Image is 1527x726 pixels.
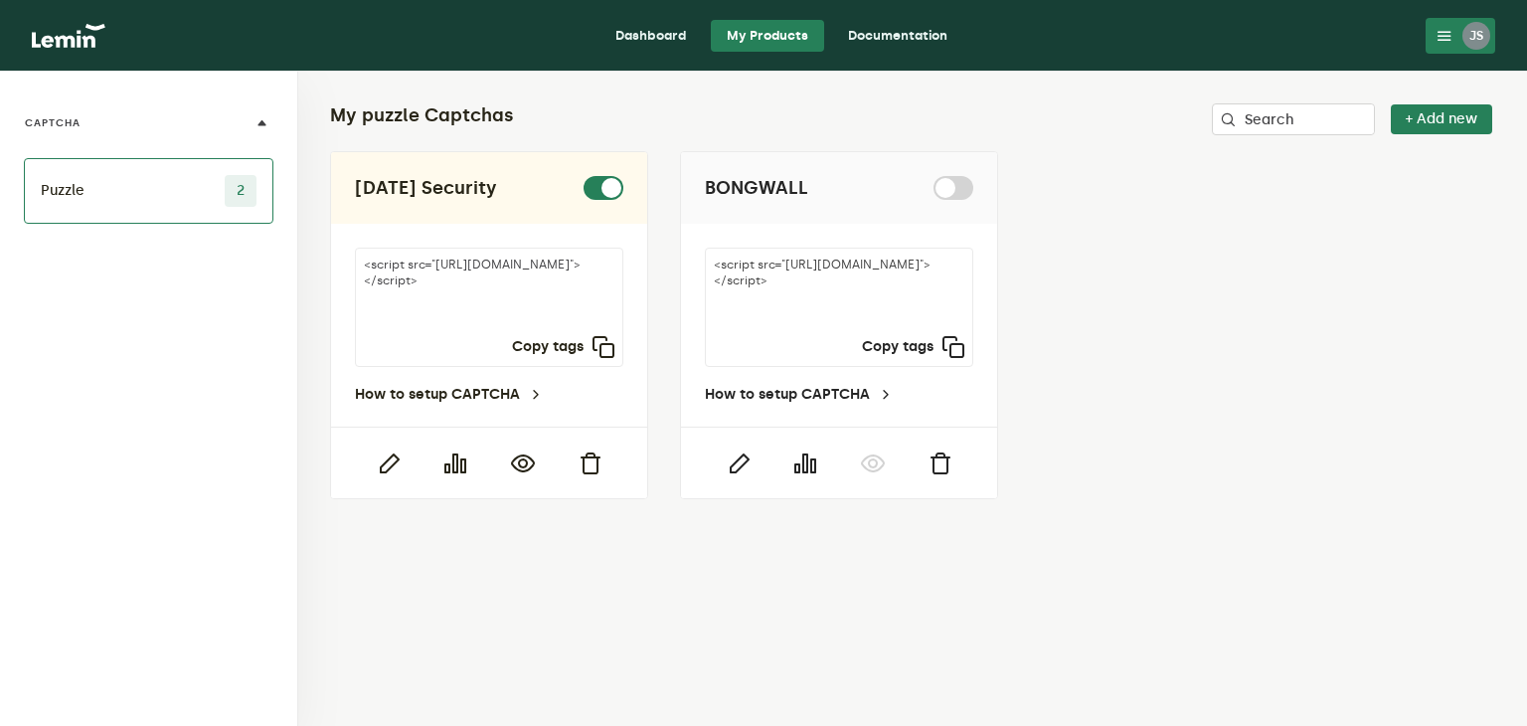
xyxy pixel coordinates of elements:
a: Documentation [832,20,963,52]
button: Copy tags [512,335,615,359]
button: + Add new [1391,104,1492,134]
div: JS [1462,22,1490,50]
h2: My puzzle Captchas [330,103,514,127]
input: Search [1212,103,1375,135]
a: How to setup CAPTCHA [355,387,544,403]
li: Puzzle [24,158,273,224]
button: Copy tags [862,335,965,359]
a: Dashboard [599,20,703,52]
a: How to setup CAPTCHA [705,387,894,403]
button: CAPTCHA [24,88,273,159]
button: JS [1426,18,1495,54]
label: CAPTCHA [25,115,81,131]
a: My Products [711,20,824,52]
h2: BONGWALL [705,176,808,200]
h2: [DATE] Security [355,176,497,200]
img: logo [32,24,105,48]
span: 2 [225,175,256,207]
